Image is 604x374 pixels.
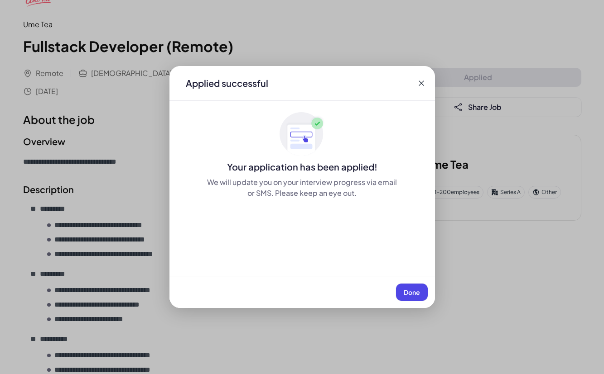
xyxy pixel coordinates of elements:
[280,112,325,157] img: ApplyedMaskGroup3.svg
[404,288,420,296] span: Done
[206,177,399,199] div: We will update you on your interview progress via email or SMS. Please keep an eye out.
[169,161,435,173] div: Your application has been applied!
[186,77,268,90] div: Applied successful
[396,284,428,301] button: Done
